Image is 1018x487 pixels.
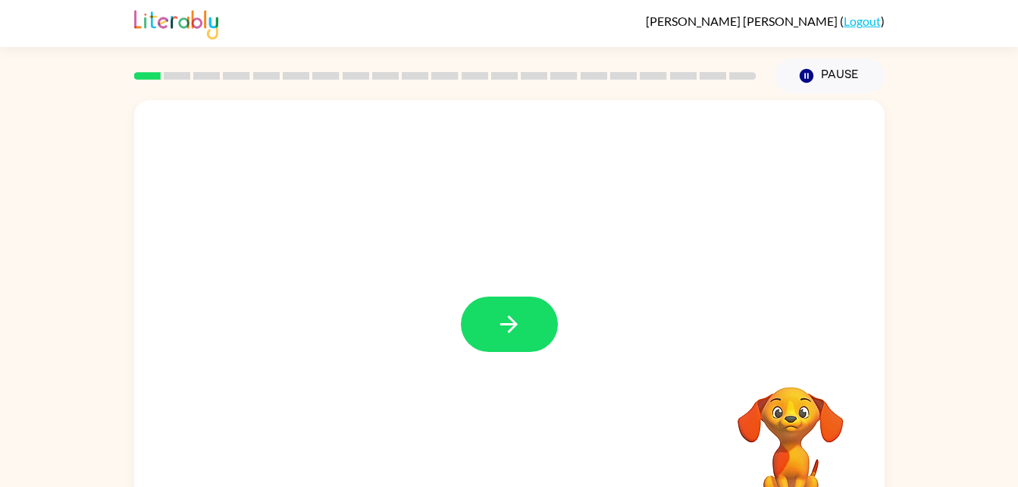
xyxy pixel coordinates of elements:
[646,14,840,28] span: [PERSON_NAME] [PERSON_NAME]
[646,14,885,28] div: ( )
[775,58,885,93] button: Pause
[844,14,881,28] a: Logout
[134,6,218,39] img: Literably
